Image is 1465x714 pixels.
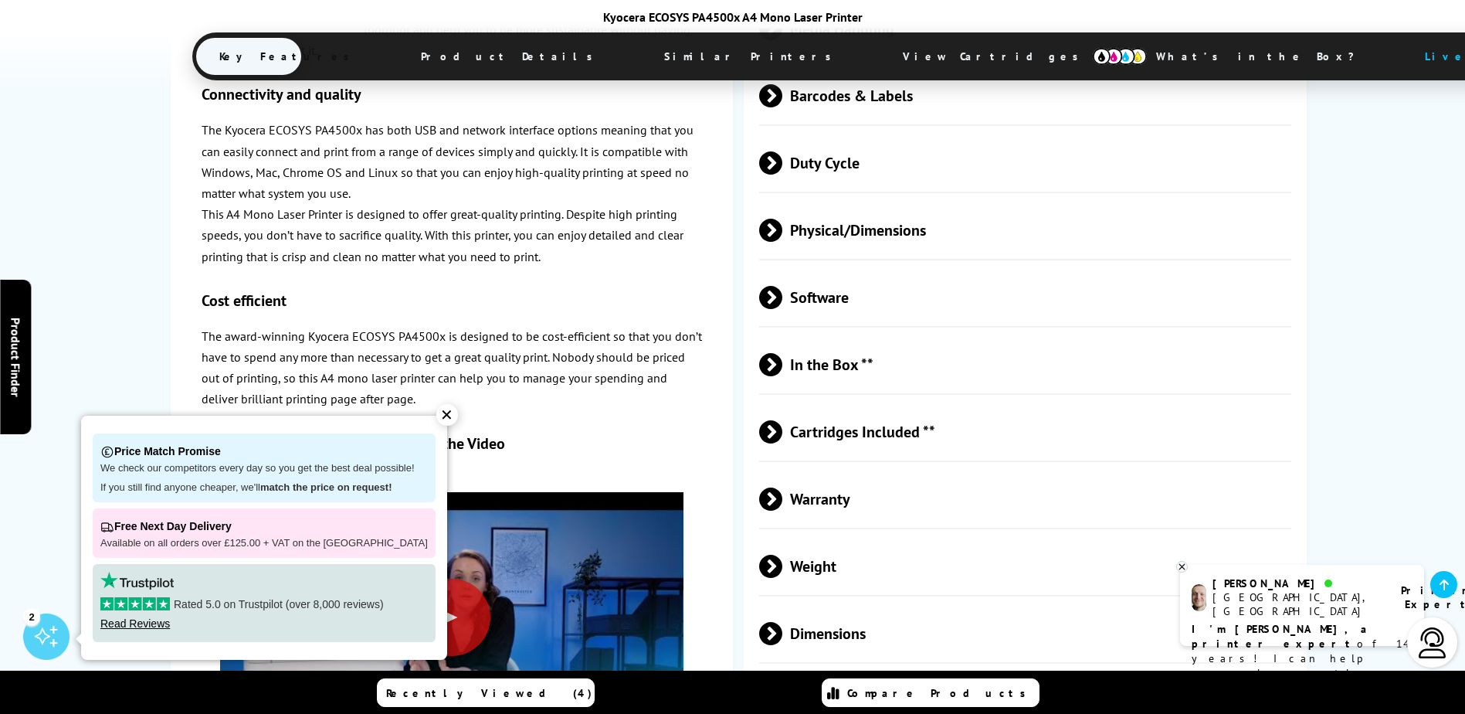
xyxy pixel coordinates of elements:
[641,38,863,75] span: Similar Printers
[202,204,702,267] p: This A4 Mono Laser Printer is designed to offer great-quality printing. Despite high printing spe...
[202,325,702,410] p: The award-winning Kyocera ECOSYS PA4500x is designed to be cost-efficient so that you don’t have ...
[759,537,1292,595] span: Weight
[220,433,683,453] div: Watch the Video
[100,572,174,590] img: trustpilot rating
[398,38,624,75] span: Product Details
[100,462,428,475] p: We check our competitors every day so you get the best deal possible!
[202,290,702,310] h3: Cost efficient
[759,335,1292,393] span: In the Box **
[192,9,1273,25] div: Kyocera ECOSYS PA4500x A4 Mono Laser Printer
[100,617,170,630] a: Read Reviews
[1192,622,1372,651] b: I'm [PERSON_NAME], a printer expert
[377,678,595,707] a: Recently Viewed (4)
[436,404,458,426] div: ✕
[1133,38,1392,75] span: What’s in the Box?
[100,537,428,550] p: Available on all orders over £125.00 + VAT on the [GEOGRAPHIC_DATA]
[100,481,428,495] p: If you still find anyone cheaper, we'll
[196,38,381,75] span: Key Features
[1093,48,1147,65] img: cmyk-icon.svg
[822,678,1039,707] a: Compare Products
[880,36,1116,76] span: View Cartridges
[1212,590,1382,618] div: [GEOGRAPHIC_DATA], [GEOGRAPHIC_DATA]
[759,604,1292,662] span: Dimensions
[1212,576,1382,590] div: [PERSON_NAME]
[100,516,428,537] p: Free Next Day Delivery
[759,134,1292,192] span: Duty Cycle
[759,66,1292,124] span: Barcodes & Labels
[1192,622,1412,695] p: of 14 years! I can help you choose the right product
[759,268,1292,326] span: Software
[260,481,392,493] strong: match the price on request!
[759,403,1292,461] span: Cartridges Included **
[8,318,23,397] span: Product Finder
[100,597,170,610] img: stars-5.svg
[100,441,428,462] p: Price Match Promise
[1192,584,1206,611] img: ashley-livechat.png
[759,201,1292,259] span: Physical/Dimensions
[202,84,702,104] h3: Connectivity and quality
[847,686,1034,700] span: Compare Products
[202,120,702,204] p: The Kyocera ECOSYS PA4500x has both USB and network interface options meaning that you can easily...
[23,608,40,625] div: 2
[759,470,1292,528] span: Warranty
[1417,627,1448,658] img: user-headset-light.svg
[386,686,592,700] span: Recently Viewed (4)
[100,597,428,611] p: Rated 5.0 on Trustpilot (over 8,000 reviews)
